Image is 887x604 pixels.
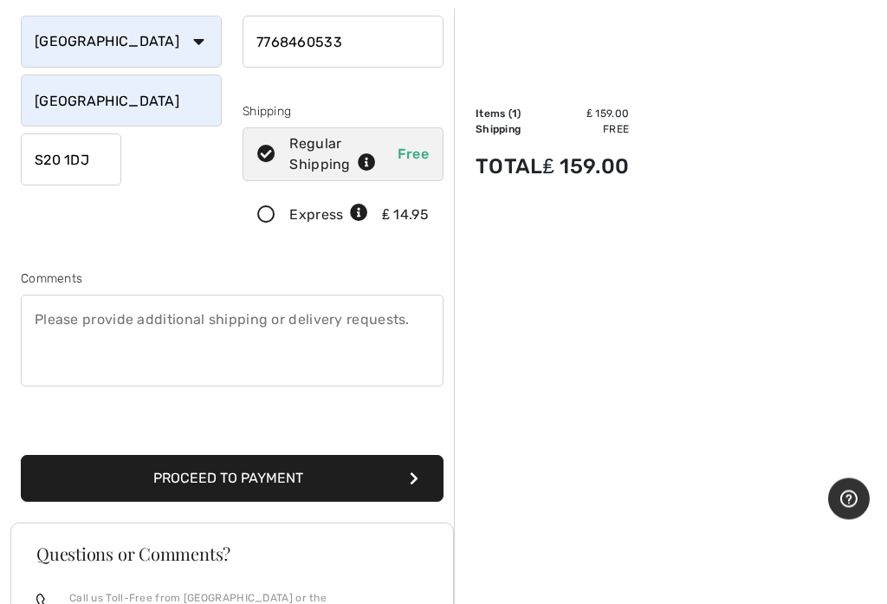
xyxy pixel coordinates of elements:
[382,205,429,226] div: ₤ 14.95
[21,75,222,127] input: State/Province
[512,107,517,120] span: 1
[543,137,630,196] td: ₤ 159.00
[476,121,543,137] td: Shipping
[476,137,543,196] td: Total
[36,546,428,563] h3: Questions or Comments?
[289,205,368,226] div: Express
[289,134,385,176] div: Regular Shipping
[21,456,443,503] button: Proceed to Payment
[543,121,630,137] td: Free
[243,103,443,121] div: Shipping
[476,106,543,121] td: Items ( )
[243,16,443,68] input: Mobile
[543,106,630,121] td: ₤ 159.00
[21,270,443,289] div: Comments
[828,478,870,522] iframe: Opens a widget where you can find more information
[398,146,429,163] span: Free
[21,134,121,186] input: Zip/Postal Code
